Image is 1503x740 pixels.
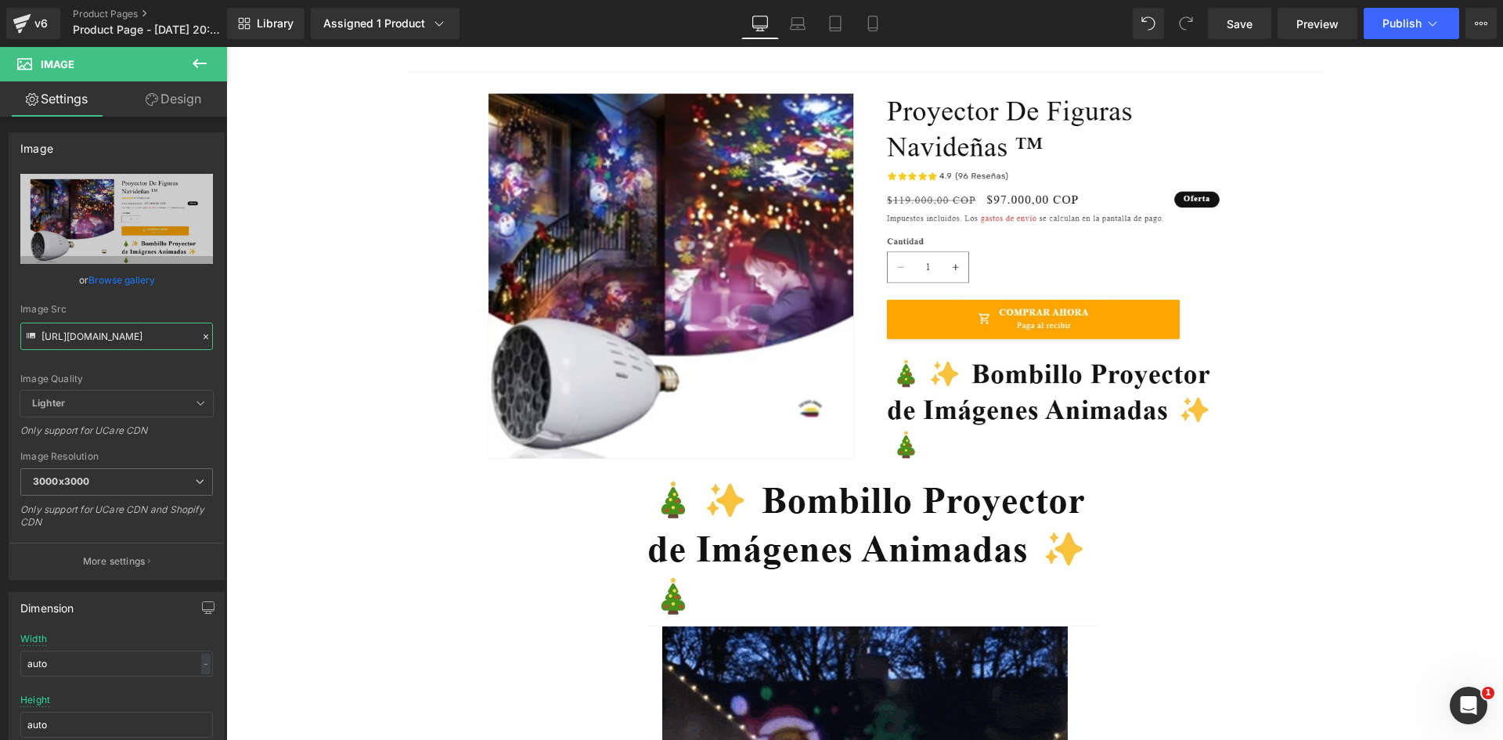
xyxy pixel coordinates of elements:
div: Image Src [20,304,213,315]
input: auto [20,651,213,677]
a: Laptop [779,8,816,39]
span: Library [257,16,294,31]
a: Product Pages [73,8,253,20]
input: Link [20,323,213,350]
b: Lighter [32,397,65,409]
iframe: Intercom live chat [1450,687,1487,724]
div: Height [20,695,50,706]
span: 1 [1482,687,1494,699]
div: Image [20,133,53,155]
a: New Library [227,8,305,39]
a: Desktop [741,8,779,39]
input: auto [20,712,213,738]
div: Image Quality [20,374,213,384]
a: Preview [1278,8,1357,39]
a: Mobile [854,8,892,39]
b: 3000x3000 [33,475,89,487]
button: Publish [1364,8,1459,39]
div: - [201,653,211,674]
button: More [1465,8,1497,39]
div: Image Resolution [20,451,213,462]
a: Tablet [816,8,854,39]
p: More settings [83,554,146,569]
div: Width [20,634,47,644]
div: Assigned 1 Product [323,16,447,31]
span: Product Page - [DATE] 20:46:34 [73,23,223,36]
div: v6 [31,13,51,34]
button: Undo [1133,8,1164,39]
div: Only support for UCare CDN and Shopify CDN [20,504,213,539]
div: or [20,272,213,288]
span: Image [41,58,74,70]
span: Publish [1382,17,1422,30]
a: Design [117,81,230,117]
span: Preview [1296,16,1339,32]
div: Dimension [20,593,74,615]
a: v6 [6,8,60,39]
div: Only support for UCare CDN [20,424,213,447]
button: More settings [9,543,224,579]
span: Save [1227,16,1252,32]
a: Browse gallery [88,266,155,294]
button: Redo [1170,8,1202,39]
